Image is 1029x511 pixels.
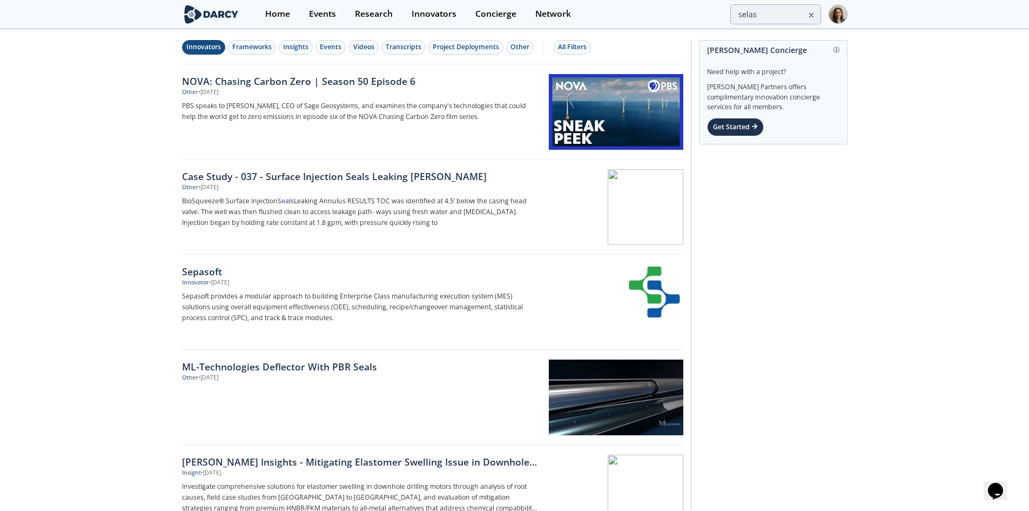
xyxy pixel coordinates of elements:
[475,10,516,18] div: Concierge
[428,40,503,55] button: Project Deployments
[201,469,221,477] div: • [DATE]
[182,350,683,445] a: ML-Technologies Deflector With PBR Seals Other •[DATE]
[182,101,540,122] p: PBS speaks to [PERSON_NAME], CEO of Sage Geosystems, and examines the company's technologies that...
[182,88,198,97] div: Other
[707,77,839,112] div: [PERSON_NAME] Partners offers complimentary innovation concierge services for all members.
[198,183,218,192] div: • [DATE]
[309,10,336,18] div: Events
[182,169,540,183] div: Case Study - 037 - Surface Injection Seals Leaking [PERSON_NAME]
[349,40,379,55] button: Videos
[182,360,540,374] div: ML-Technologies Deflector With PBR Seals
[535,10,571,18] div: Network
[182,40,225,55] button: Innovators
[412,10,456,18] div: Innovators
[628,266,681,319] img: Sepasoft
[730,4,821,24] input: Advanced Search
[182,64,683,160] a: NOVA: Chasing Carbon Zero | Season 50 Episode 6 Other •[DATE] PBS speaks to [PERSON_NAME], CEO of...
[198,88,218,97] div: • [DATE]
[182,74,540,88] div: NOVA: Chasing Carbon Zero | Season 50 Episode 6
[182,278,209,287] div: Innovator
[355,10,393,18] div: Research
[833,47,839,53] img: information.svg
[381,40,426,55] button: Transcripts
[182,160,683,255] a: Case Study - 037 - Surface Injection Seals Leaking [PERSON_NAME] Other •[DATE] BioSqueeze® Surfac...
[182,264,540,278] div: Sepasoft
[186,42,221,52] div: Innovators
[510,42,529,52] div: Other
[182,255,683,350] a: Sepasoft Innovator •[DATE] Sepasoft provides a modular approach to building Enterprise Class manu...
[198,374,218,382] div: • [DATE]
[707,59,839,77] div: Need help with a project?
[707,41,839,59] div: [PERSON_NAME] Concierge
[209,278,229,287] div: • [DATE]
[315,40,346,55] button: Events
[506,40,534,55] button: Other
[278,196,294,205] strong: Seals
[265,10,290,18] div: Home
[320,42,341,52] div: Events
[279,40,313,55] button: Insights
[182,374,198,382] div: Other
[984,468,1018,500] iframe: chat widget
[228,40,276,55] button: Frameworks
[182,183,198,192] div: Other
[182,196,540,228] p: BioSqueeze® Surface Injection Leaking Annulus RESULTS TOC was identified at 4.5’ below the casing...
[558,42,587,52] div: All Filters
[353,42,374,52] div: Videos
[283,42,308,52] div: Insights
[829,5,848,24] img: Profile
[182,469,201,477] div: Insight
[182,455,540,469] div: [PERSON_NAME] Insights - Mitigating Elastomer Swelling Issue in Downhole Drilling Mud Motors
[433,42,499,52] div: Project Deployments
[386,42,421,52] div: Transcripts
[707,118,764,136] div: Get Started
[182,5,241,24] img: logo-wide.svg
[232,42,272,52] div: Frameworks
[554,40,591,55] button: All Filters
[182,291,540,323] p: Sepasoft provides a modular approach to building Enterprise Class manufacturing execution system ...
